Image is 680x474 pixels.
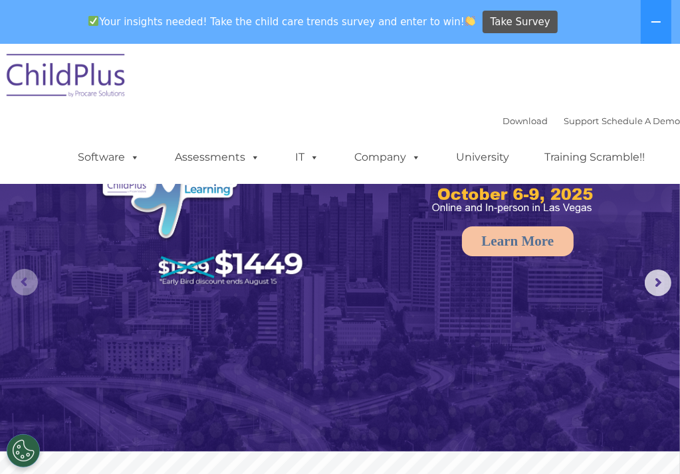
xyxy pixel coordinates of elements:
a: Training Scramble!! [531,144,658,171]
a: Support [564,116,599,126]
a: University [443,144,522,171]
img: 👏 [465,16,475,26]
span: Your insights needed! Take the child care trends survey and enter to win! [83,9,481,35]
button: Cookies Settings [7,434,40,467]
span: Take Survey [491,11,550,34]
a: Schedule A Demo [602,116,680,126]
a: Company [341,144,434,171]
a: IT [282,144,332,171]
a: Learn More [462,226,574,256]
font: | [503,116,680,126]
a: Take Survey [483,11,558,34]
a: Assessments [162,144,273,171]
img: ✅ [88,16,98,26]
a: Download [503,116,548,126]
a: Software [64,144,153,171]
